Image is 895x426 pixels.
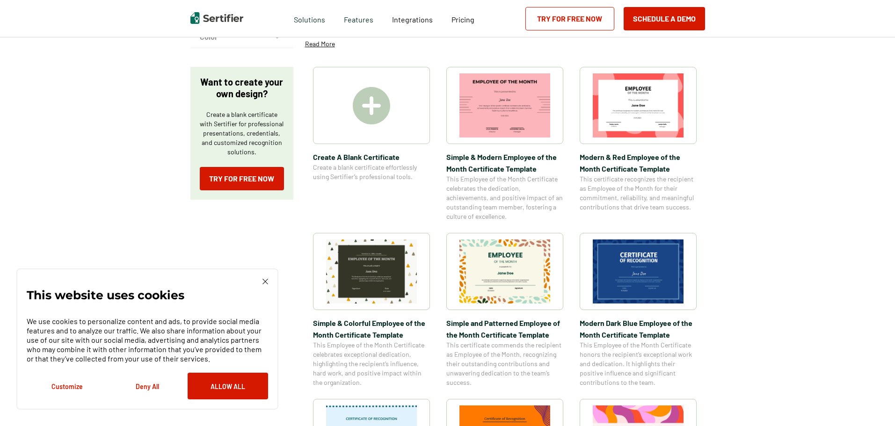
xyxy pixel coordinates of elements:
img: Create A Blank Certificate [353,87,390,124]
button: Customize [27,373,107,399]
span: Simple and Patterned Employee of the Month Certificate Template [446,317,563,340]
p: Create a blank certificate with Sertifier for professional presentations, credentials, and custom... [200,110,284,157]
button: Schedule a Demo [624,7,705,30]
span: This Employee of the Month Certificate celebrates the dedication, achievements, and positive impa... [446,174,563,221]
img: Sertifier | Digital Credentialing Platform [190,12,243,24]
img: Simple & Colorful Employee of the Month Certificate Template [326,239,417,303]
span: Modern & Red Employee of the Month Certificate Template [580,151,697,174]
a: Simple and Patterned Employee of the Month Certificate TemplateSimple and Patterned Employee of t... [446,233,563,387]
span: Create a blank certificate effortlessly using Sertifier’s professional tools. [313,163,430,181]
p: This website uses cookies [27,290,184,300]
span: Simple & Modern Employee of the Month Certificate Template [446,151,563,174]
p: We use cookies to personalize content and ads, to provide social media features and to analyze ou... [27,317,268,363]
p: Want to create your own design? [200,76,284,100]
span: This certificate commends the recipient as Employee of the Month, recognizing their outstanding c... [446,340,563,387]
a: Integrations [392,13,433,24]
img: Modern Dark Blue Employee of the Month Certificate Template [593,239,684,303]
a: Try for Free Now [525,7,614,30]
a: Pricing [451,13,474,24]
span: Modern Dark Blue Employee of the Month Certificate Template [580,317,697,340]
button: Allow All [188,373,268,399]
img: Simple & Modern Employee of the Month Certificate Template [459,73,550,137]
p: Read More [305,39,335,49]
a: Simple & Modern Employee of the Month Certificate TemplateSimple & Modern Employee of the Month C... [446,67,563,221]
span: Create A Blank Certificate [313,151,430,163]
span: This certificate recognizes the recipient as Employee of the Month for their commitment, reliabil... [580,174,697,212]
span: Solutions [294,13,325,24]
a: Simple & Colorful Employee of the Month Certificate TemplateSimple & Colorful Employee of the Mon... [313,233,430,387]
span: This Employee of the Month Certificate celebrates exceptional dedication, highlighting the recipi... [313,340,430,387]
iframe: Chat Widget [848,381,895,426]
span: Pricing [451,15,474,24]
span: Features [344,13,373,24]
span: This Employee of the Month Certificate honors the recipient’s exceptional work and dedication. It... [580,340,697,387]
button: Deny All [107,373,188,399]
a: Try for Free Now [200,167,284,190]
img: Modern & Red Employee of the Month Certificate Template [593,73,684,137]
img: Simple and Patterned Employee of the Month Certificate Template [459,239,550,303]
a: Modern & Red Employee of the Month Certificate TemplateModern & Red Employee of the Month Certifi... [580,67,697,221]
span: Simple & Colorful Employee of the Month Certificate Template [313,317,430,340]
a: Modern Dark Blue Employee of the Month Certificate TemplateModern Dark Blue Employee of the Month... [580,233,697,387]
img: Cookie Popup Close [262,279,268,284]
span: Integrations [392,15,433,24]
